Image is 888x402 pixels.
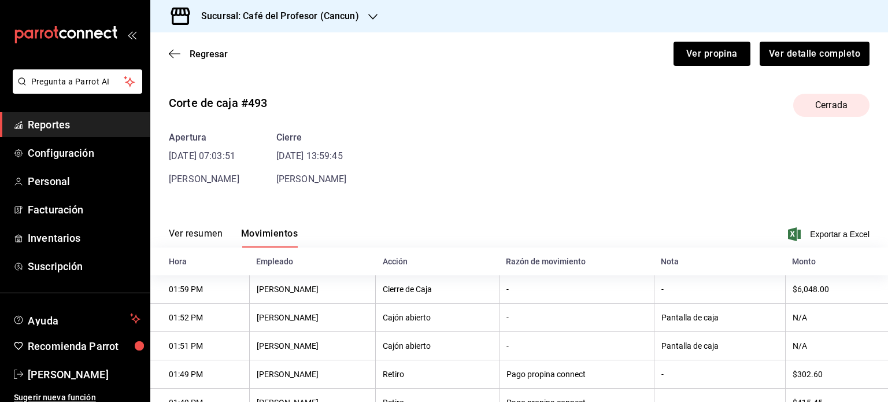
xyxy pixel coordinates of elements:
[28,230,140,246] span: Inventarios
[654,360,785,389] th: -
[276,131,347,145] div: Cierre
[376,360,499,389] th: Retiro
[28,338,140,354] span: Recomienda Parrot
[785,304,888,332] th: N/A
[376,275,499,304] th: Cierre de Caja
[13,69,142,94] button: Pregunta a Parrot AI
[28,117,140,132] span: Reportes
[28,367,140,382] span: [PERSON_NAME]
[28,174,140,189] span: Personal
[150,304,249,332] th: 01:52 PM
[499,304,654,332] th: -
[785,332,888,360] th: N/A
[28,312,125,326] span: Ayuda
[785,248,888,275] th: Monto
[376,248,499,275] th: Acción
[654,332,785,360] th: Pantalla de caja
[376,332,499,360] th: Cajón abierto
[150,275,249,304] th: 01:59 PM
[654,248,785,275] th: Nota
[150,248,249,275] th: Hora
[785,360,888,389] th: $302.60
[241,228,298,248] button: Movimientos
[28,202,140,217] span: Facturación
[760,42,869,66] button: Ver detalle completo
[808,98,854,112] span: Cerrada
[249,332,375,360] th: [PERSON_NAME]
[654,304,785,332] th: Pantalla de caja
[169,228,223,248] button: Ver resumen
[674,42,750,66] button: Ver propina
[654,275,785,304] th: -
[249,304,375,332] th: [PERSON_NAME]
[8,84,142,96] a: Pregunta a Parrot AI
[169,131,239,145] div: Apertura
[190,49,228,60] span: Regresar
[790,227,869,241] button: Exportar a Excel
[169,149,239,163] time: [DATE] 07:03:51
[127,30,136,39] button: open_drawer_menu
[169,94,267,112] div: Corte de caja #493
[192,9,359,23] h3: Sucursal: Café del Profesor (Cancun)
[276,174,347,185] span: [PERSON_NAME]
[499,332,654,360] th: -
[150,332,249,360] th: 01:51 PM
[376,304,499,332] th: Cajón abierto
[276,149,347,163] time: [DATE] 13:59:45
[785,275,888,304] th: $6,048.00
[150,360,249,389] th: 01:49 PM
[499,275,654,304] th: -
[169,49,228,60] button: Regresar
[28,259,140,274] span: Suscripción
[249,360,375,389] th: [PERSON_NAME]
[249,275,375,304] th: [PERSON_NAME]
[169,228,298,248] div: navigation tabs
[28,145,140,161] span: Configuración
[31,76,124,88] span: Pregunta a Parrot AI
[169,174,239,185] span: [PERSON_NAME]
[499,248,654,275] th: Razón de movimiento
[499,360,654,389] th: Pago propina connect
[249,248,375,275] th: Empleado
